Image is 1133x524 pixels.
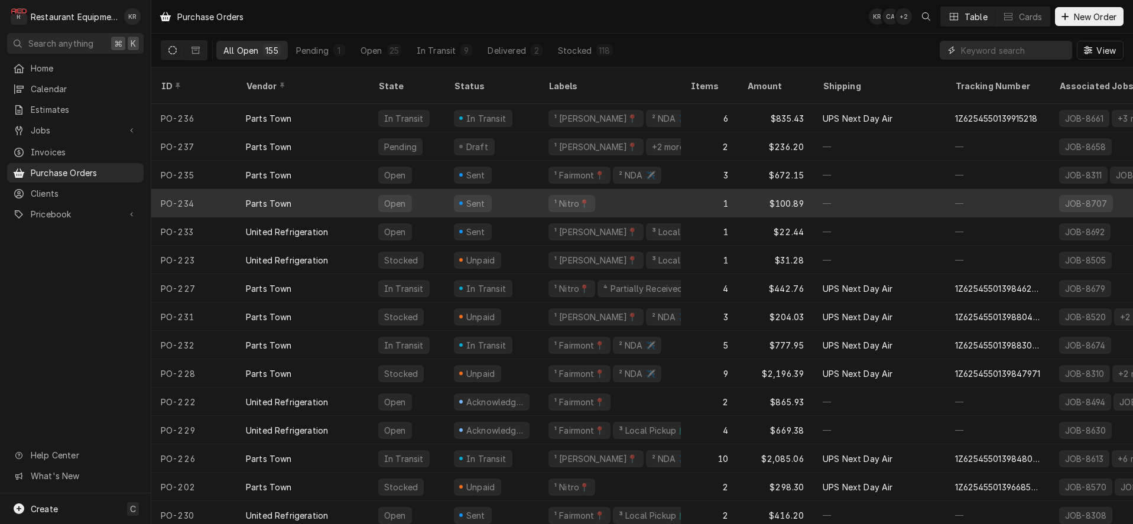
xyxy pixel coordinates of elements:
div: Unpaid [465,367,496,380]
a: Go to What's New [7,466,144,486]
span: Search anything [28,37,93,50]
div: UPS Next Day Air [823,311,893,323]
div: 1Z6254550139668558 [955,481,1040,493]
div: PO-233 [151,217,236,246]
div: JOB-8310 [1064,367,1105,380]
div: In Transit [383,282,425,295]
div: KR [124,8,141,25]
div: ² NDA ✈️ [618,367,657,380]
div: United Refrigeration [246,424,328,437]
div: CA [882,8,899,25]
div: JOB-8570 [1064,481,1108,493]
div: ⁴ Partially Received 🧩 [602,282,697,295]
button: View [1077,41,1124,60]
span: Calendar [31,83,138,95]
input: Keyword search [961,41,1066,60]
div: Sent [465,226,487,238]
div: ¹ [PERSON_NAME]📍 [553,112,639,125]
div: Restaurant Equipment Diagnostics [31,11,118,23]
div: ² NDA ✈️ [618,339,657,351]
div: Sent [465,509,487,522]
div: Acknowledged [465,424,525,437]
div: — [813,217,946,246]
div: Amount [747,80,801,92]
div: ¹ Nitro📍 [553,481,590,493]
div: United Refrigeration [246,226,328,238]
div: R [11,8,27,25]
div: $31.28 [738,246,813,274]
div: Sent [465,197,487,210]
div: JOB-8630 [1064,424,1107,437]
div: PO-229 [151,416,236,444]
div: Parts Town [246,282,292,295]
div: ¹ Fairmont📍 [553,396,606,408]
div: Kelli Robinette's Avatar [124,8,141,25]
div: 118 [599,44,610,57]
div: Parts Town [246,481,292,493]
div: In Transit [465,453,508,465]
div: Sent [465,169,487,181]
div: Parts Town [246,141,292,153]
div: UPS Next Day Air [823,453,893,465]
div: ³ Local Pickup 🛍️ [651,226,723,238]
div: Restaurant Equipment Diagnostics's Avatar [11,8,27,25]
div: 2 [681,388,738,416]
div: ¹ [PERSON_NAME]📍 [553,141,639,153]
div: JOB-8308 [1064,509,1108,522]
div: $236.20 [738,132,813,161]
div: ¹ Fairmont📍 [553,169,606,181]
div: PO-227 [151,274,236,302]
a: Clients [7,184,144,203]
div: Open [383,197,407,210]
div: ¹ Nitro📍 [553,282,590,295]
div: 3 [681,302,738,331]
div: 3 [681,161,738,189]
div: ¹ [PERSON_NAME]📍 [553,453,639,465]
div: Stocked [383,254,419,266]
span: K [131,37,136,50]
div: All Open [223,44,258,57]
div: — [946,217,1050,246]
a: Go to Pricebook [7,204,144,224]
div: In Transit [465,339,508,351]
div: PO-228 [151,359,236,388]
div: UPS Next Day Air [823,112,893,125]
div: Tracking Number [955,80,1040,92]
span: What's New [31,470,137,482]
span: New Order [1072,11,1119,23]
div: $22.44 [738,217,813,246]
div: In Transit [383,339,425,351]
a: Home [7,58,144,78]
div: ¹ Fairmont📍 [553,424,606,437]
div: PO-235 [151,161,236,189]
div: In Transit [417,44,456,57]
div: KR [869,8,885,25]
div: Parts Town [246,311,292,323]
a: Calendar [7,79,144,99]
div: ¹ Fairmont📍 [553,339,606,351]
span: ⌘ [114,37,122,50]
div: — [946,416,1050,444]
div: 6 [681,104,738,132]
div: Cards [1019,11,1043,23]
div: United Refrigeration [246,254,328,266]
div: 1 [336,44,343,57]
div: UPS Next Day Air [823,481,893,493]
div: ² NDA ✈️ [651,112,690,125]
div: Draft [465,141,490,153]
div: — [946,161,1050,189]
div: 1Z6254550139880425 [955,311,1040,323]
div: 2 [681,473,738,501]
div: Items [690,80,726,92]
div: JOB-8311 [1064,169,1103,181]
span: View [1094,44,1118,57]
div: 9 [681,359,738,388]
div: 5 [681,331,738,359]
div: UPS Next Day Air [823,367,893,380]
div: ¹ [PERSON_NAME]📍 [553,311,639,323]
div: — [813,246,946,274]
div: PO-226 [151,444,236,473]
div: ³ Local Pickup 🛍️ [618,509,690,522]
span: Jobs [31,124,120,136]
div: JOB-8658 [1064,141,1107,153]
